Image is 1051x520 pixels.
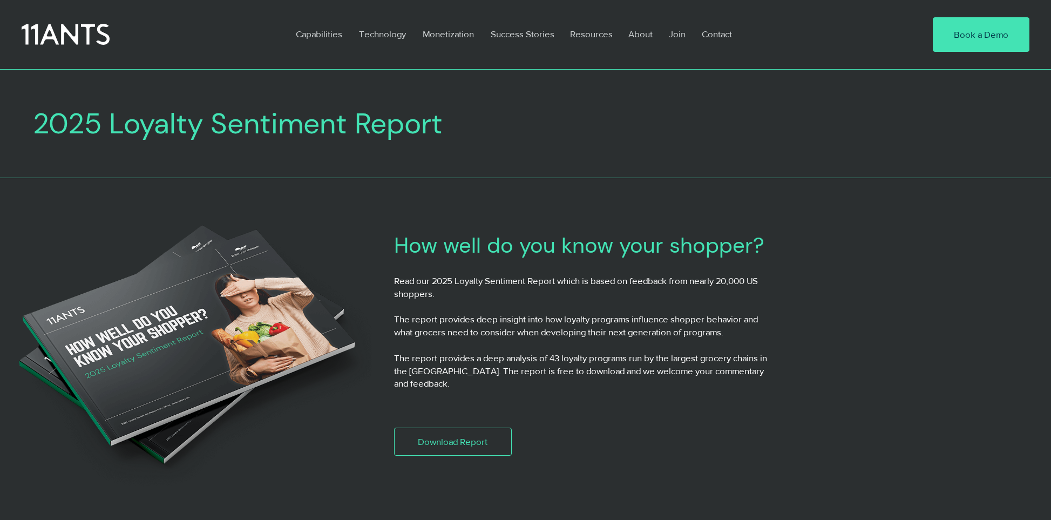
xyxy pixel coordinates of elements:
[562,22,620,46] a: Resources
[351,22,415,46] a: Technology
[415,22,483,46] a: Monetization
[933,17,1029,52] a: Book a Demo
[394,232,776,258] h2: How well do you know your shopper?
[354,22,411,46] p: Technology
[394,352,776,390] p: The report provides a deep analysis of 43 loyalty programs run by the largest grocery chains in t...
[288,22,900,46] nav: Site
[483,22,562,46] a: Success Stories
[663,22,691,46] p: Join
[623,22,658,46] p: About
[417,22,479,46] p: Monetization
[485,22,560,46] p: Success Stories
[694,22,741,46] a: Contact
[33,105,443,142] span: 2025 Loyalty Sentiment Report
[394,313,776,339] p: The report provides deep insight into how loyalty programs influence shopper behavior and what gr...
[5,215,371,496] img: 11ants how well do you know your shopper 2025 (1).png
[394,274,776,300] p: Read our 2025 Loyalty Sentiment Report which is based on feedback from nearly 20,000 US shoppers.
[661,22,694,46] a: Join
[288,22,351,46] a: Capabilities
[418,435,487,448] span: Download Report
[394,428,512,456] a: Download Report
[290,22,348,46] p: Capabilities
[696,22,737,46] p: Contact
[954,28,1008,41] span: Book a Demo
[620,22,661,46] a: About
[565,22,618,46] p: Resources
